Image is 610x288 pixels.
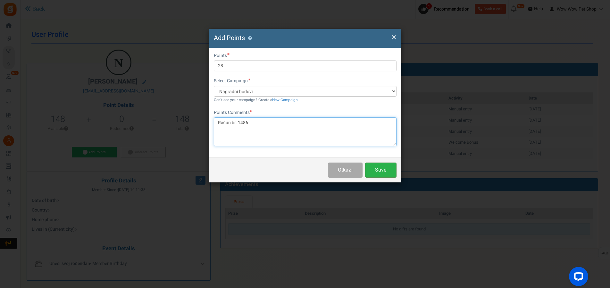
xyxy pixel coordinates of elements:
a: New Campaign [272,97,298,103]
small: Can't see your campaign? Create a [214,97,298,103]
label: Points [214,52,230,59]
span: Add Points [214,33,245,43]
button: Otkaži [328,163,362,178]
label: Points Comments [214,109,252,116]
button: Save [365,163,397,178]
label: Select Campaign [214,78,250,84]
span: × [392,31,396,43]
button: ? [248,36,252,40]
